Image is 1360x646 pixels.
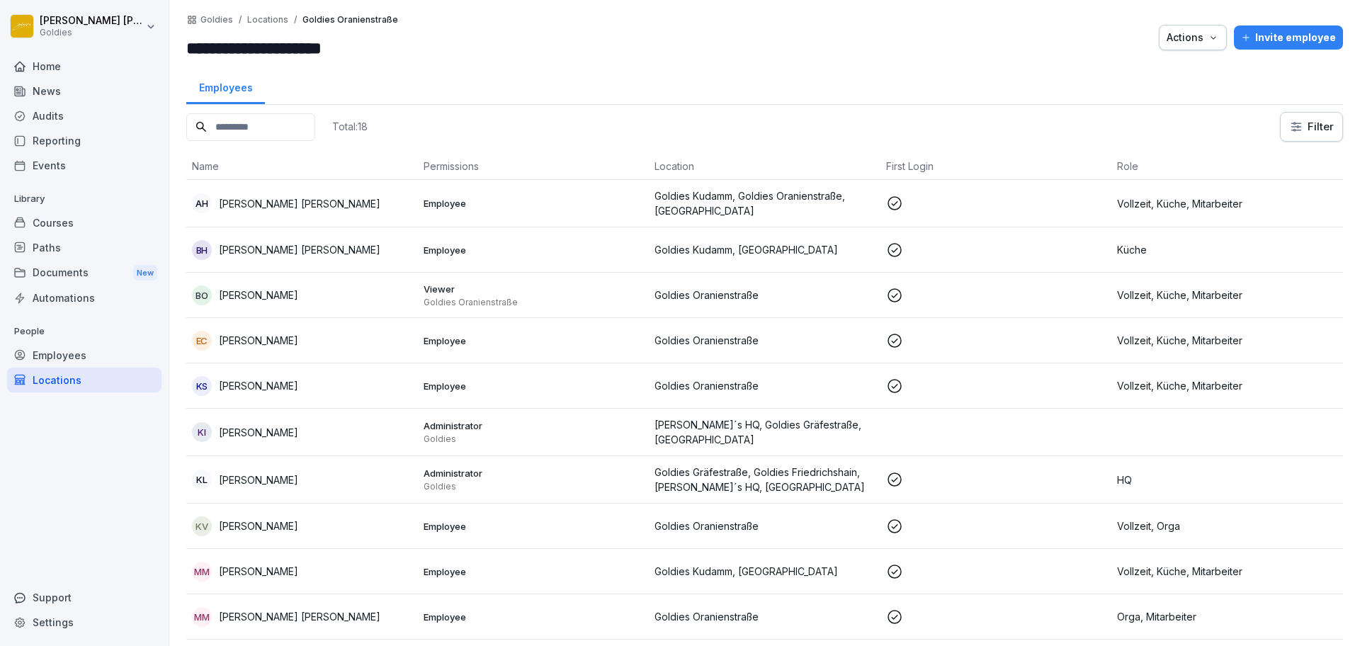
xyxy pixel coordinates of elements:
[7,285,161,310] a: Automations
[219,564,298,579] p: [PERSON_NAME]
[1117,609,1337,624] p: Orga, Mitarbeiter
[186,68,265,104] a: Employees
[1117,518,1337,533] p: Vollzeit, Orga
[7,188,161,210] p: Library
[192,193,212,213] div: AH
[424,297,644,308] p: Goldies Oranienstraße
[7,260,161,286] a: DocumentsNew
[1117,333,1337,348] p: Vollzeit, Küche, Mitarbeiter
[7,54,161,79] a: Home
[1117,378,1337,393] p: Vollzeit, Küche, Mitarbeiter
[7,610,161,635] a: Settings
[7,235,161,260] a: Paths
[219,609,380,624] p: [PERSON_NAME] [PERSON_NAME]
[192,376,212,396] div: KS
[1117,242,1337,257] p: Küche
[192,607,212,627] div: MM
[7,260,161,286] div: Documents
[219,333,298,348] p: [PERSON_NAME]
[424,244,644,256] p: Employee
[424,433,644,445] p: Goldies
[1117,196,1337,211] p: Vollzeit, Küche, Mitarbeiter
[219,288,298,302] p: [PERSON_NAME]
[654,609,875,624] p: Goldies Oranienstraße
[40,28,143,38] p: Goldies
[654,417,875,447] p: [PERSON_NAME]´s HQ, Goldies Gräfestraße, [GEOGRAPHIC_DATA]
[219,378,298,393] p: [PERSON_NAME]
[7,103,161,128] a: Audits
[1167,30,1219,45] div: Actions
[192,285,212,305] div: BO
[424,481,644,492] p: Goldies
[192,331,212,351] div: EC
[654,518,875,533] p: Goldies Oranienstraße
[7,79,161,103] a: News
[1111,153,1343,180] th: Role
[186,153,418,180] th: Name
[133,265,157,281] div: New
[1117,472,1337,487] p: HQ
[1241,30,1336,45] div: Invite employee
[302,15,398,25] p: Goldies Oranienstraße
[192,516,212,536] div: KV
[7,128,161,153] a: Reporting
[654,378,875,393] p: Goldies Oranienstraße
[219,425,298,440] p: [PERSON_NAME]
[424,197,644,210] p: Employee
[1289,120,1334,134] div: Filter
[200,15,233,25] a: Goldies
[192,470,212,489] div: KL
[649,153,880,180] th: Location
[294,15,297,25] p: /
[654,465,875,494] p: Goldies Gräfestraße, Goldies Friedrichshain, [PERSON_NAME]´s HQ, [GEOGRAPHIC_DATA]
[7,585,161,610] div: Support
[1281,113,1342,141] button: Filter
[424,611,644,623] p: Employee
[424,380,644,392] p: Employee
[424,467,644,480] p: Administrator
[1117,288,1337,302] p: Vollzeit, Küche, Mitarbeiter
[7,320,161,343] p: People
[654,188,875,218] p: Goldies Kudamm, Goldies Oranienstraße, [GEOGRAPHIC_DATA]
[40,15,143,27] p: [PERSON_NAME] [PERSON_NAME]
[192,562,212,582] div: MM
[654,288,875,302] p: Goldies Oranienstraße
[247,15,288,25] p: Locations
[654,242,875,257] p: Goldies Kudamm, [GEOGRAPHIC_DATA]
[424,334,644,347] p: Employee
[880,153,1112,180] th: First Login
[654,564,875,579] p: Goldies Kudamm, [GEOGRAPHIC_DATA]
[332,120,368,133] p: Total: 18
[192,240,212,260] div: BH
[7,343,161,368] a: Employees
[654,333,875,348] p: Goldies Oranienstraße
[1159,25,1227,50] button: Actions
[219,472,298,487] p: [PERSON_NAME]
[7,210,161,235] a: Courses
[239,15,242,25] p: /
[424,520,644,533] p: Employee
[1117,564,1337,579] p: Vollzeit, Küche, Mitarbeiter
[192,422,212,442] div: KI
[219,518,298,533] p: [PERSON_NAME]
[424,565,644,578] p: Employee
[7,153,161,178] a: Events
[424,419,644,432] p: Administrator
[219,242,380,257] p: [PERSON_NAME] [PERSON_NAME]
[424,283,644,295] p: Viewer
[418,153,650,180] th: Permissions
[7,368,161,392] a: Locations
